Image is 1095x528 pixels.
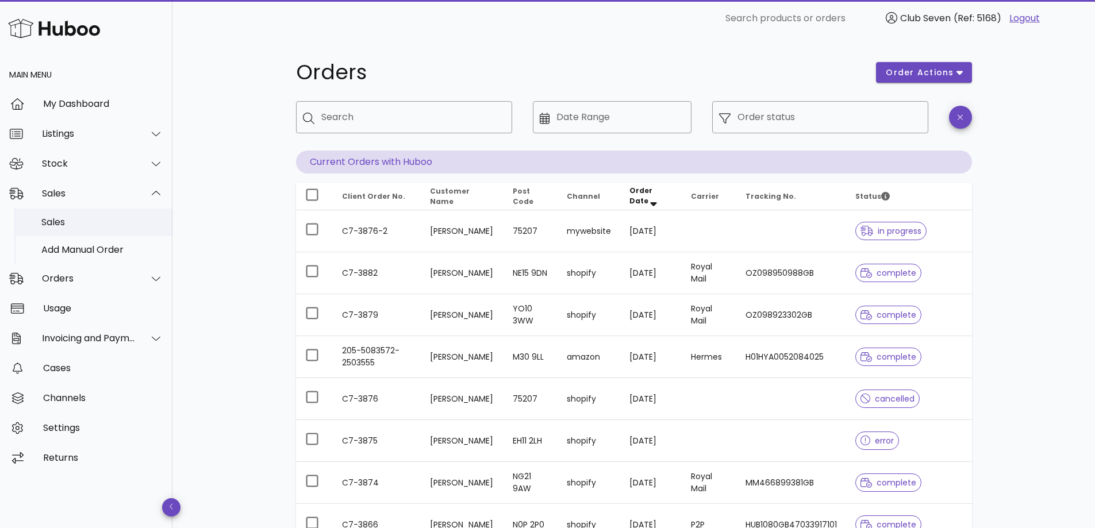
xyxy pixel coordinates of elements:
td: MM466899381GB [736,462,846,504]
span: cancelled [860,395,915,403]
span: in progress [860,227,921,235]
td: [DATE] [620,294,682,336]
div: Returns [43,452,163,463]
a: Logout [1009,11,1040,25]
div: Stock [42,158,136,169]
p: Current Orders with Huboo [296,151,972,174]
td: NE15 9DN [504,252,558,294]
td: C7-3882 [333,252,421,294]
td: shopify [558,462,620,504]
th: Post Code [504,183,558,210]
td: shopify [558,294,620,336]
div: My Dashboard [43,98,163,109]
th: Client Order No. [333,183,421,210]
div: Usage [43,303,163,314]
td: amazon [558,336,620,378]
td: Royal Mail [682,462,736,504]
td: C7-3876-2 [333,210,421,252]
td: OZ098950988GB [736,252,846,294]
span: complete [860,479,916,487]
td: [DATE] [620,210,682,252]
td: [DATE] [620,462,682,504]
th: Tracking No. [736,183,846,210]
td: C7-3874 [333,462,421,504]
td: [DATE] [620,420,682,462]
div: Listings [42,128,136,139]
img: Huboo Logo [8,16,100,41]
th: Status [846,183,972,210]
td: Royal Mail [682,294,736,336]
div: Cases [43,363,163,373]
td: OZ098923302GB [736,294,846,336]
div: Channels [43,392,163,403]
td: [DATE] [620,378,682,420]
td: EH11 2LH [504,420,558,462]
span: order actions [885,67,954,79]
td: Hermes [682,336,736,378]
span: Carrier [691,191,719,201]
th: Customer Name [421,183,504,210]
td: [PERSON_NAME] [421,336,504,378]
button: order actions [876,62,971,83]
span: Channel [567,191,600,201]
td: shopify [558,420,620,462]
td: C7-3879 [333,294,421,336]
td: [DATE] [620,252,682,294]
td: shopify [558,252,620,294]
td: C7-3875 [333,420,421,462]
span: Order Date [629,186,652,206]
span: Post Code [513,186,533,206]
td: 75207 [504,210,558,252]
td: mywebsite [558,210,620,252]
span: Client Order No. [342,191,405,201]
td: 205-5083572-2503555 [333,336,421,378]
th: Carrier [682,183,736,210]
td: [DATE] [620,336,682,378]
td: [PERSON_NAME] [421,420,504,462]
span: Club Seven [900,11,951,25]
td: 75207 [504,378,558,420]
td: YO10 3WW [504,294,558,336]
div: Orders [42,273,136,284]
span: error [860,437,894,445]
span: Customer Name [430,186,470,206]
td: shopify [558,378,620,420]
div: Sales [42,188,136,199]
span: Tracking No. [746,191,796,201]
td: C7-3876 [333,378,421,420]
td: NG21 9AW [504,462,558,504]
td: [PERSON_NAME] [421,252,504,294]
td: H01HYA0052084025 [736,336,846,378]
td: Royal Mail [682,252,736,294]
span: complete [860,269,916,277]
th: Order Date: Sorted descending. Activate to remove sorting. [620,183,682,210]
span: complete [860,311,916,319]
div: Invoicing and Payments [42,333,136,344]
span: Status [855,191,890,201]
td: [PERSON_NAME] [421,294,504,336]
div: Add Manual Order [41,244,163,255]
div: Settings [43,422,163,433]
td: [PERSON_NAME] [421,462,504,504]
div: Sales [41,217,163,228]
td: [PERSON_NAME] [421,210,504,252]
h1: Orders [296,62,863,83]
td: [PERSON_NAME] [421,378,504,420]
th: Channel [558,183,620,210]
td: M30 9LL [504,336,558,378]
span: complete [860,353,916,361]
span: (Ref: 5168) [954,11,1001,25]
